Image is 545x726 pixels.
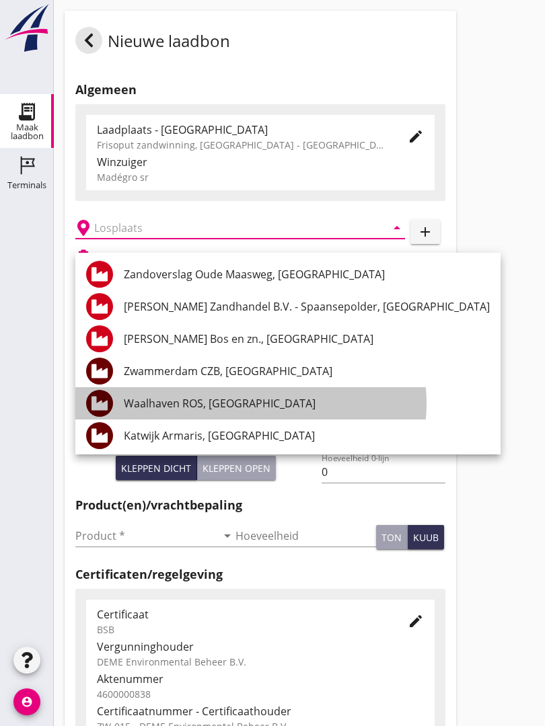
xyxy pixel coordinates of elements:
input: Product * [75,525,217,547]
h2: Product(en)/vrachtbepaling [75,496,445,514]
div: 4600000838 [97,687,424,701]
div: Certificaat [97,606,386,622]
div: kuub [413,530,439,544]
h2: Algemeen [75,81,445,99]
div: Waalhaven ROS, [GEOGRAPHIC_DATA] [124,395,490,411]
div: BSB [97,622,386,637]
div: Laadplaats - [GEOGRAPHIC_DATA] [97,122,386,138]
div: Madégro sr [97,170,424,184]
h2: Beladen vaartuig [97,250,166,262]
div: Zandoverslag Oude Maasweg, [GEOGRAPHIC_DATA] [124,266,490,282]
div: DEME Environmental Beheer B.V. [97,655,424,669]
div: [PERSON_NAME] Bos en zn., [GEOGRAPHIC_DATA] [124,331,490,347]
button: kuub [408,525,444,549]
div: Kleppen open [203,461,270,475]
input: Losplaats [94,217,367,239]
div: Frisoput zandwinning, [GEOGRAPHIC_DATA] - [GEOGRAPHIC_DATA]. [97,138,386,152]
div: Aktenummer [97,671,424,687]
div: Kleppen dicht [121,461,191,475]
button: Kleppen open [197,456,276,480]
div: Zwammerdam CZB, [GEOGRAPHIC_DATA] [124,363,490,379]
button: Kleppen dicht [116,456,197,480]
div: Winzuiger [97,154,424,170]
div: Certificaatnummer - Certificaathouder [97,703,424,719]
div: Nieuwe laadbon [75,27,230,59]
div: ton [381,530,402,544]
i: arrow_drop_down [219,528,235,544]
i: account_circle [13,688,40,715]
div: Vergunninghouder [97,639,424,655]
div: Terminals [7,181,46,190]
i: arrow_drop_down [389,220,405,236]
i: add [417,224,433,240]
h2: Certificaten/regelgeving [75,565,445,583]
div: [PERSON_NAME] Zandhandel B.V. - Spaansepolder, [GEOGRAPHIC_DATA] [124,298,490,315]
input: Hoeveelheid 0-lijn [322,461,445,483]
img: logo-small.a267ee39.svg [3,3,51,53]
button: ton [376,525,408,549]
i: edit [408,613,424,629]
i: edit [408,128,424,145]
input: Hoeveelheid [235,525,377,547]
div: Katwijk Armaris, [GEOGRAPHIC_DATA] [124,428,490,444]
